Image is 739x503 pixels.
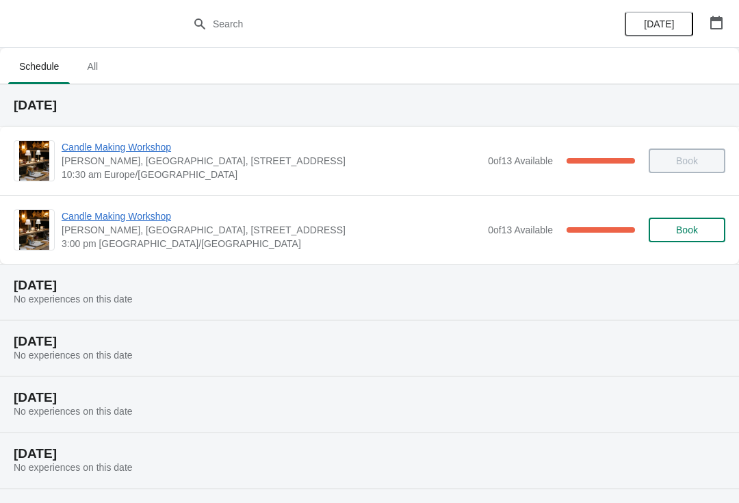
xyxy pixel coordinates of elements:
[676,224,698,235] span: Book
[62,223,481,237] span: [PERSON_NAME], [GEOGRAPHIC_DATA], [STREET_ADDRESS]
[62,237,481,250] span: 3:00 pm [GEOGRAPHIC_DATA]/[GEOGRAPHIC_DATA]
[62,140,481,154] span: Candle Making Workshop
[14,350,133,361] span: No experiences on this date
[62,168,481,181] span: 10:30 am Europe/[GEOGRAPHIC_DATA]
[62,209,481,223] span: Candle Making Workshop
[625,12,693,36] button: [DATE]
[488,155,553,166] span: 0 of 13 Available
[14,406,133,417] span: No experiences on this date
[8,54,70,79] span: Schedule
[212,12,554,36] input: Search
[649,218,725,242] button: Book
[14,99,725,112] h2: [DATE]
[14,391,725,404] h2: [DATE]
[62,154,481,168] span: [PERSON_NAME], [GEOGRAPHIC_DATA], [STREET_ADDRESS]
[14,335,725,348] h2: [DATE]
[14,279,725,292] h2: [DATE]
[644,18,674,29] span: [DATE]
[14,447,725,461] h2: [DATE]
[14,294,133,305] span: No experiences on this date
[14,462,133,473] span: No experiences on this date
[19,141,49,181] img: Candle Making Workshop | Laura Fisher, Scrapps Hill Farm, 550 Worting Road, Basingstoke, RG23 8PU...
[75,54,109,79] span: All
[488,224,553,235] span: 0 of 13 Available
[19,210,49,250] img: Candle Making Workshop | Laura Fisher, Scrapps Hill Farm, 550 Worting Road, Basingstoke, RG23 8PU...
